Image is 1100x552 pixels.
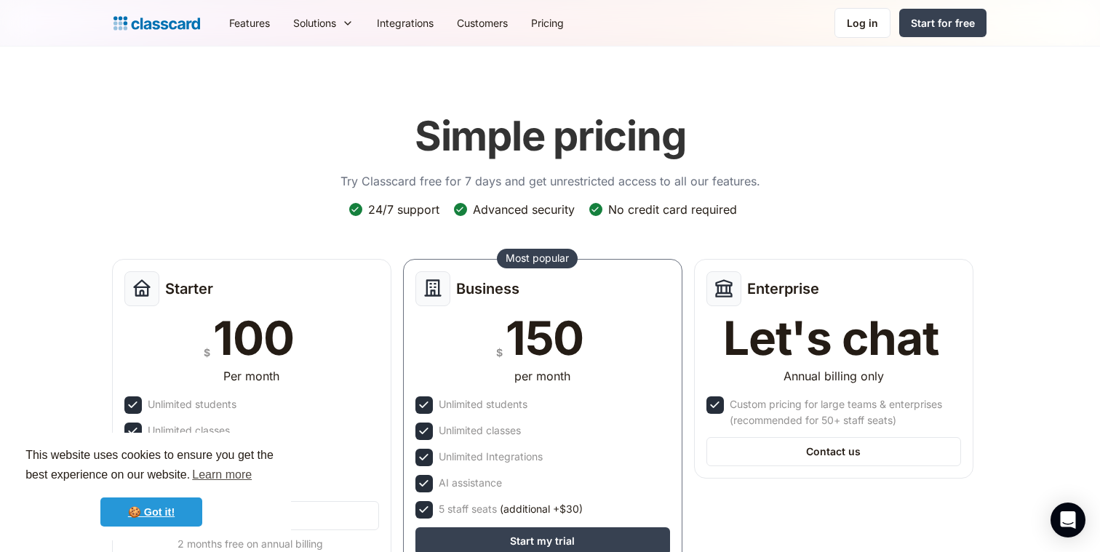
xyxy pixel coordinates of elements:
[12,433,291,540] div: cookieconsent
[113,13,200,33] a: home
[608,201,737,217] div: No credit card required
[439,449,543,465] div: Unlimited Integrations
[223,367,279,385] div: Per month
[439,423,521,439] div: Unlimited classes
[706,437,961,466] a: Contact us
[519,7,575,39] a: Pricing
[723,315,938,361] div: Let's chat
[514,367,570,385] div: per month
[218,7,282,39] a: Features
[340,172,760,190] p: Try Classcard free for 7 days and get unrestricted access to all our features.
[293,15,336,31] div: Solutions
[365,7,445,39] a: Integrations
[148,423,230,439] div: Unlimited classes
[834,8,890,38] a: Log in
[439,396,527,412] div: Unlimited students
[25,447,277,486] span: This website uses cookies to ensure you get the best experience on our website.
[730,396,958,428] div: Custom pricing for large teams & enterprises (recommended for 50+ staff seats)
[456,280,519,297] h2: Business
[1051,503,1085,537] div: Open Intercom Messenger
[415,112,686,161] h1: Simple pricing
[784,367,884,385] div: Annual billing only
[165,280,213,297] h2: Starter
[496,343,503,361] div: $
[506,251,569,265] div: Most popular
[204,343,210,361] div: $
[500,501,583,517] span: (additional +$30)
[148,396,236,412] div: Unlimited students
[439,475,502,491] div: AI assistance
[368,201,439,217] div: 24/7 support
[747,280,819,297] h2: Enterprise
[190,464,254,486] a: learn more about cookies
[847,15,878,31] div: Log in
[911,15,975,31] div: Start for free
[506,315,583,361] div: 150
[445,7,519,39] a: Customers
[213,315,293,361] div: 100
[282,7,365,39] div: Solutions
[439,501,583,517] div: 5 staff seats
[899,9,987,37] a: Start for free
[473,201,575,217] div: Advanced security
[100,497,202,527] a: dismiss cookie message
